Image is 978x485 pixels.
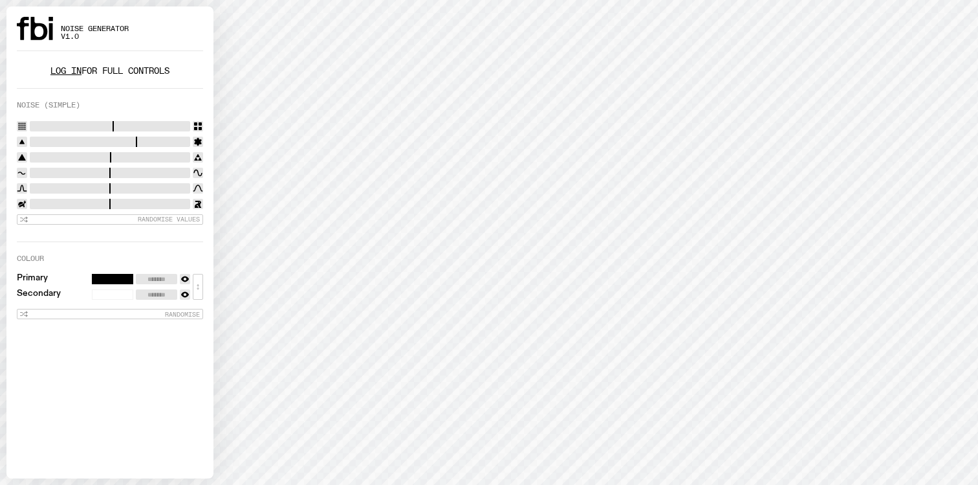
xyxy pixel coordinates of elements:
label: Primary [17,274,48,284]
span: Randomise Values [138,216,200,223]
button: Randomise [17,309,203,319]
button: Randomise Values [17,214,203,225]
span: v1.0 [61,33,129,40]
label: Noise (Simple) [17,102,80,109]
p: for full controls [17,67,203,75]
a: Log in [50,65,81,77]
span: Randomise [165,311,200,318]
label: Secondary [17,289,61,300]
button: ↕ [193,274,203,300]
span: Noise Generator [61,25,129,32]
label: Colour [17,255,44,262]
